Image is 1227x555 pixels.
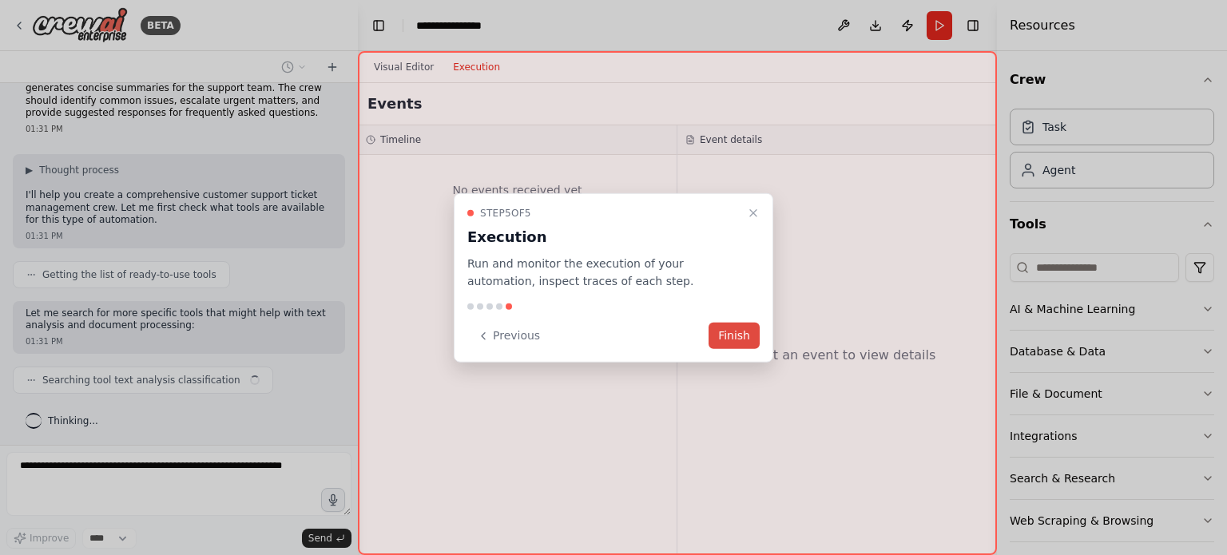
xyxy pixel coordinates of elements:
[709,323,760,349] button: Finish
[467,225,741,248] h3: Execution
[467,254,741,291] p: Run and monitor the execution of your automation, inspect traces of each step.
[467,323,550,349] button: Previous
[480,206,531,219] span: Step 5 of 5
[367,14,390,37] button: Hide left sidebar
[744,203,763,222] button: Close walkthrough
